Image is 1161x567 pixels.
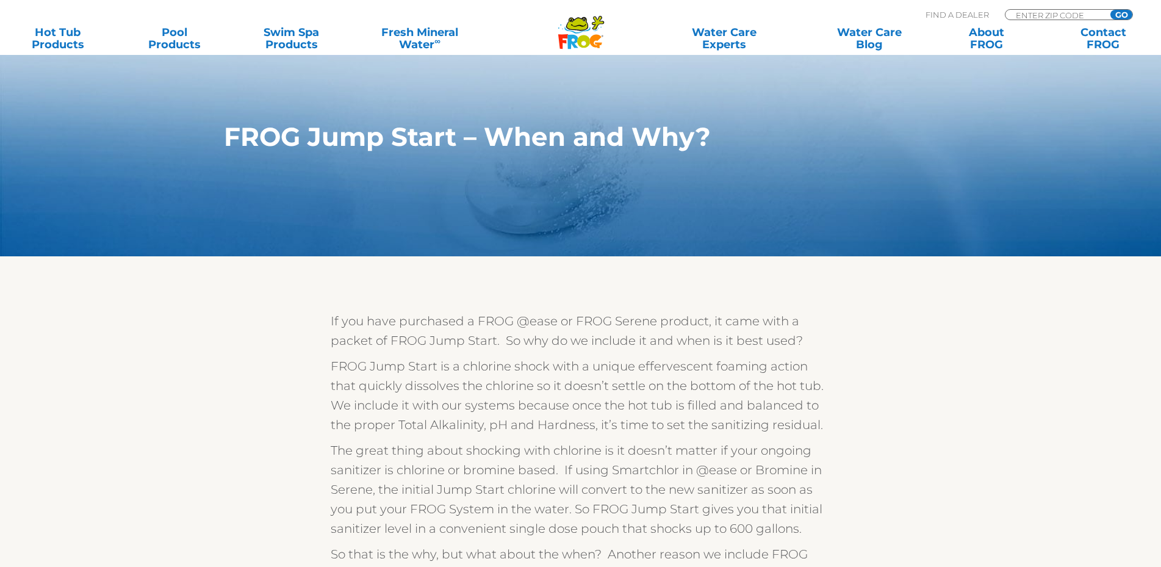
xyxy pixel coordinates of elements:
[129,26,220,51] a: PoolProducts
[331,356,831,435] p: FROG Jump Start is a chlorine shock with a unique effervescent foaming action that quickly dissol...
[224,122,881,151] h1: FROG Jump Start – When and Why?
[650,26,798,51] a: Water CareExperts
[1015,10,1097,20] input: Zip Code Form
[246,26,337,51] a: Swim SpaProducts
[926,9,989,20] p: Find A Dealer
[12,26,103,51] a: Hot TubProducts
[1110,10,1132,20] input: GO
[331,311,831,350] p: If you have purchased a FROG @ease or FROG Serene product, it came with a packet of FROG Jump Sta...
[1058,26,1149,51] a: ContactFROG
[941,26,1032,51] a: AboutFROG
[331,441,831,538] p: The great thing about shocking with chlorine is it doesn’t matter if your ongoing sanitizer is ch...
[363,26,476,51] a: Fresh MineralWater∞
[824,26,915,51] a: Water CareBlog
[434,36,440,46] sup: ∞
